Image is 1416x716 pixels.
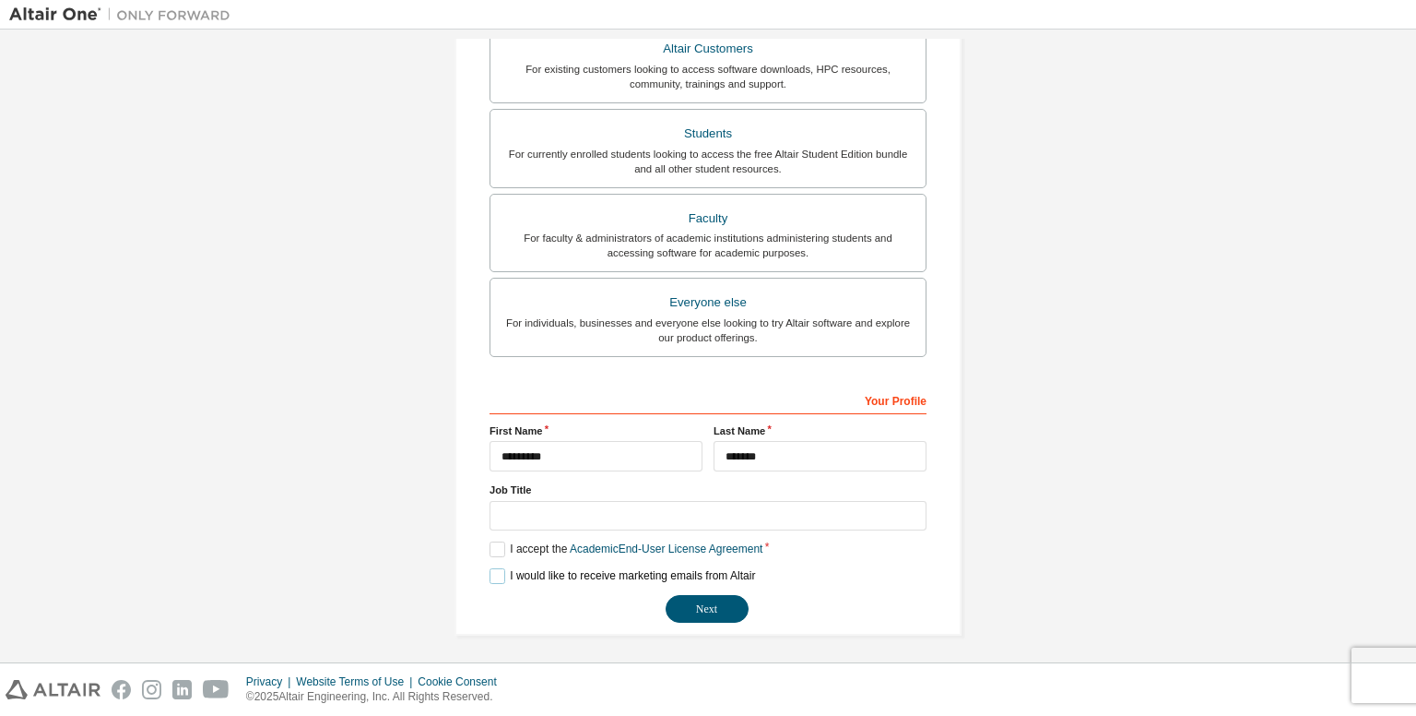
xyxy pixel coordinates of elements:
div: Altair Customers [501,36,914,62]
button: Next [666,595,749,623]
img: altair_logo.svg [6,680,100,699]
div: Faculty [501,206,914,232]
label: I would like to receive marketing emails from Altair [490,568,755,584]
a: Academic End-User License Agreement [570,543,762,555]
p: © 2025 Altair Engineering, Inc. All Rights Reserved. [246,689,508,705]
img: linkedin.svg [172,680,192,699]
img: instagram.svg [142,680,161,699]
div: Students [501,121,914,147]
div: Privacy [246,674,296,689]
div: Cookie Consent [418,674,507,689]
div: For individuals, businesses and everyone else looking to try Altair software and explore our prod... [501,316,914,345]
div: For faculty & administrators of academic institutions administering students and accessing softwa... [501,231,914,260]
img: Altair One [9,6,240,24]
div: Your Profile [490,385,926,414]
div: For currently enrolled students looking to access the free Altair Student Edition bundle and all ... [501,147,914,176]
label: Job Title [490,483,926,497]
img: facebook.svg [112,680,131,699]
div: For existing customers looking to access software downloads, HPC resources, community, trainings ... [501,62,914,91]
div: Everyone else [501,290,914,316]
img: youtube.svg [203,680,230,699]
label: First Name [490,424,702,438]
label: Last Name [714,424,926,438]
label: I accept the [490,542,762,557]
div: Website Terms of Use [296,674,418,689]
